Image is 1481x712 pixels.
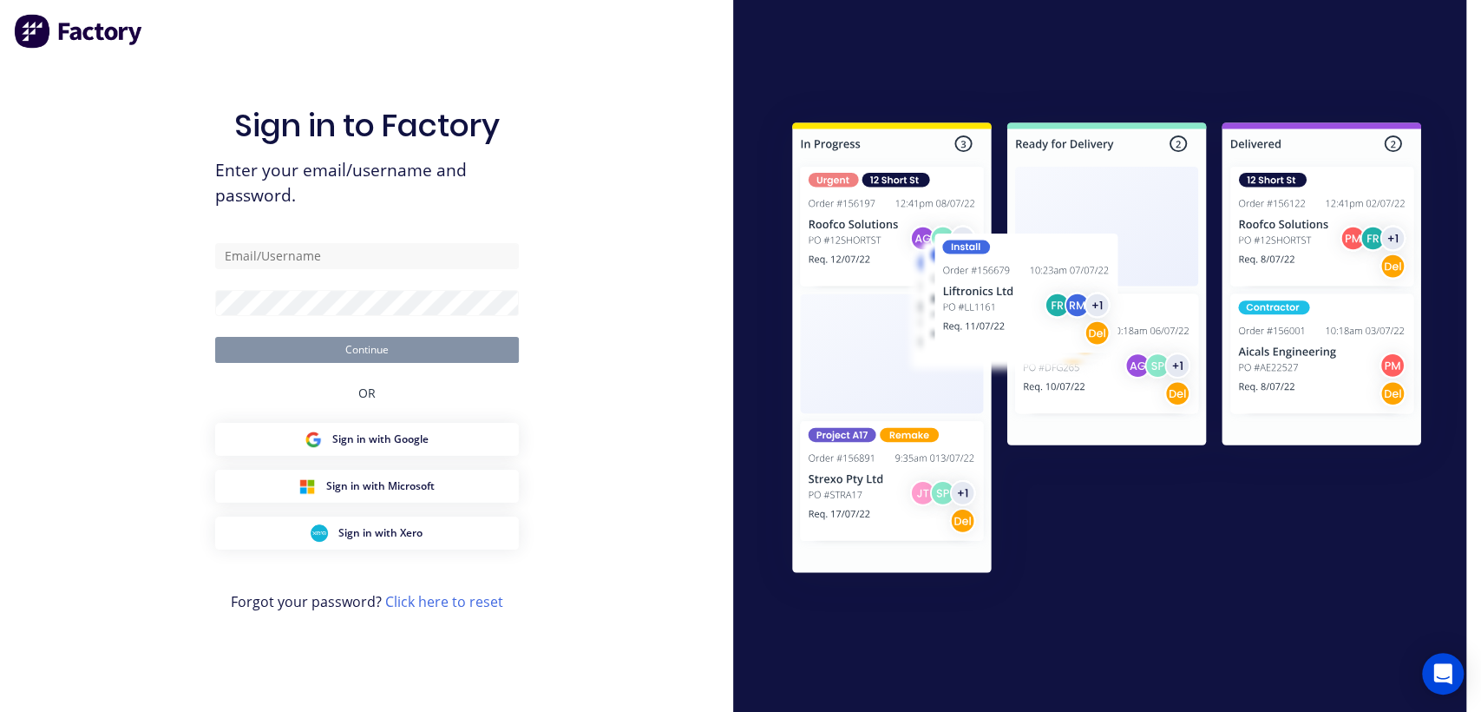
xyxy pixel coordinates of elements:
h1: Sign in to Factory [234,107,500,144]
button: Xero Sign inSign in with Xero [215,517,519,550]
button: Google Sign inSign in with Google [215,423,519,456]
span: Enter your email/username and password. [215,158,519,208]
span: Sign in with Google [332,432,429,447]
a: Click here to reset [385,592,503,611]
span: Forgot your password? [231,591,503,612]
button: Microsoft Sign inSign in with Microsoft [215,470,519,503]
img: Sign in [754,88,1459,614]
div: Open Intercom Messenger [1422,653,1464,695]
span: Sign in with Microsoft [326,478,435,494]
img: Xero Sign in [311,524,328,542]
div: OR [358,363,376,423]
span: Sign in with Xero [338,525,423,541]
img: Google Sign in [305,431,322,448]
img: Microsoft Sign in [298,478,316,495]
input: Email/Username [215,243,519,269]
img: Factory [14,14,144,49]
button: Continue [215,337,519,363]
